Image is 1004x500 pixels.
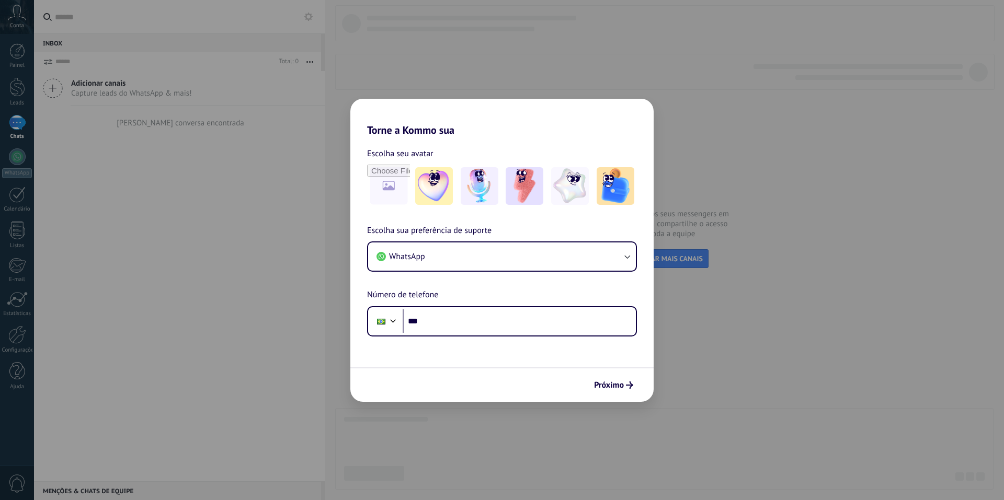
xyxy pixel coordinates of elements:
[368,242,636,271] button: WhatsApp
[367,147,433,160] span: Escolha seu avatar
[461,167,498,205] img: -2.jpeg
[594,381,624,389] span: Próximo
[415,167,453,205] img: -1.jpeg
[350,99,654,136] h2: Torne a Kommo sua
[367,288,438,302] span: Número de telefone
[597,167,634,205] img: -5.jpeg
[551,167,589,205] img: -4.jpeg
[506,167,543,205] img: -3.jpeg
[389,251,425,262] span: WhatsApp
[371,310,391,332] div: Brazil: + 55
[367,224,492,238] span: Escolha sua preferência de suporte
[589,376,638,394] button: Próximo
